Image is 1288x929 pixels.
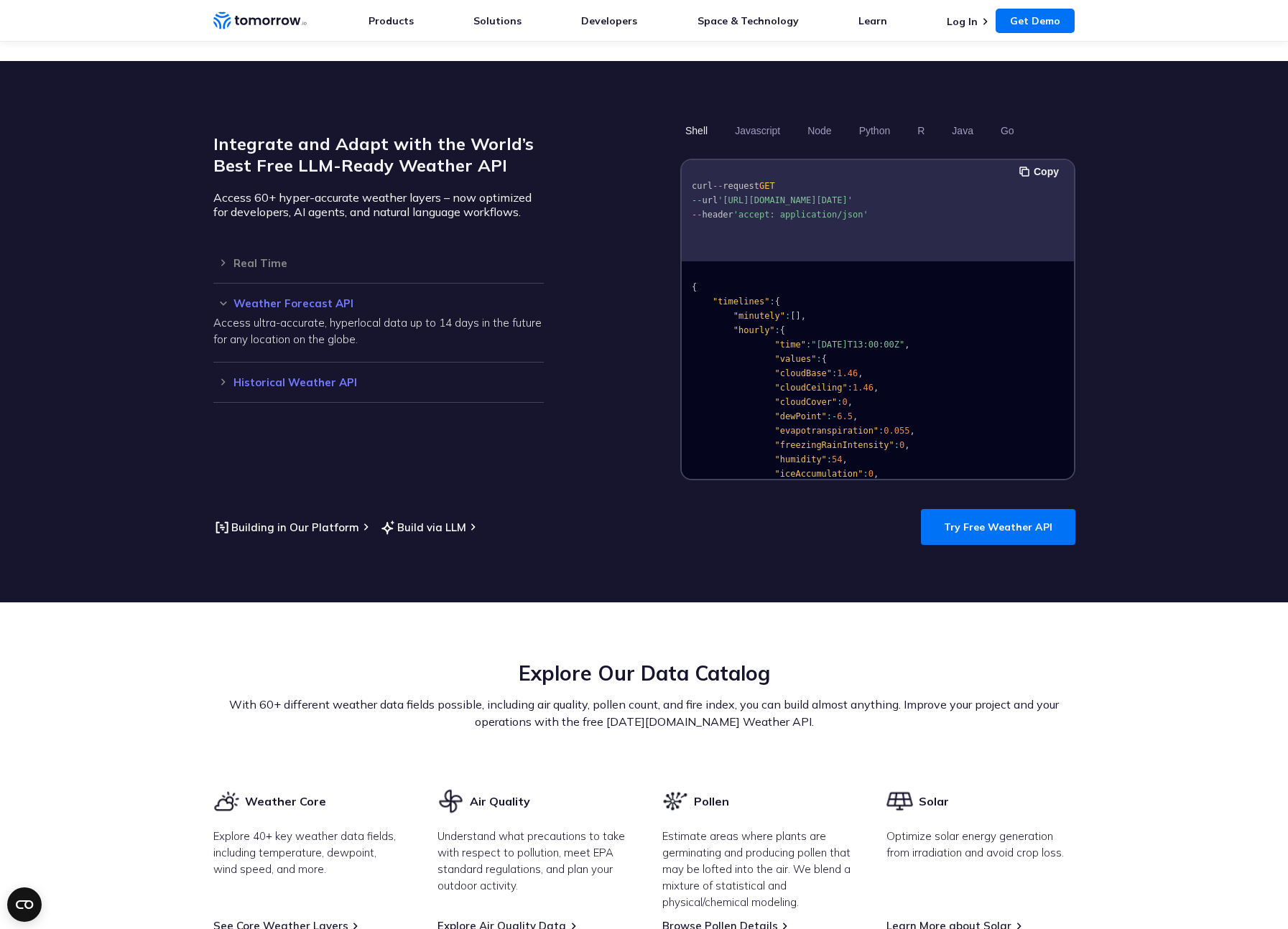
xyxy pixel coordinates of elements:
[694,793,729,809] h3: Pollen
[899,440,904,450] span: 0
[733,210,868,220] span: 'accept: application/json'
[369,14,414,27] a: Products
[863,469,868,479] span: :
[733,311,784,321] span: "minutely"
[245,793,326,809] h3: Weather Core
[7,887,42,922] button: Open CMP widget
[837,397,842,407] span: :
[1019,164,1063,179] button: Copy
[213,190,544,219] p: Access 60+ hyper-accurate weather layers – now optimized for developers, AI agents, and natural l...
[795,311,800,321] span: ]
[774,397,837,407] span: "cloudCover"
[802,118,836,143] button: Node
[379,518,466,536] a: Build via LLM
[919,793,949,809] h3: Solar
[774,454,826,464] span: "humidity"
[470,793,530,809] h3: Air Quality
[213,377,544,388] h3: Historical Weather API
[473,14,522,27] a: Solutions
[832,411,837,421] span: -
[858,368,863,378] span: ,
[790,311,795,321] span: [
[213,660,1075,687] h2: Explore Our Data Catalog
[847,383,852,393] span: :
[879,426,884,436] span: :
[886,828,1075,861] p: Optimize solar energy generation from irradiation and avoid crop loss.
[826,411,831,421] span: :
[842,454,847,464] span: ,
[868,469,873,479] span: 0
[213,258,544,269] h3: Real Time
[662,828,851,910] p: Estimate areas where plants are germinating and producing pollen that may be lofted into the air....
[733,325,774,335] span: "hourly"
[826,454,831,464] span: :
[821,354,826,364] span: {
[774,411,826,421] span: "dewPoint"
[213,133,544,176] h2: Integrate and Adapt with the World’s Best Free LLM-Ready Weather API
[832,454,842,464] span: 54
[698,14,799,27] a: Space & Technology
[894,440,899,450] span: :
[774,426,879,436] span: "evapotranspiration"
[858,14,887,27] a: Learn
[437,828,626,894] p: Understand what precautions to take with respect to pollution, meet EPA standard regulations, and...
[837,368,858,378] span: 1.46
[774,325,779,335] span: :
[213,10,307,32] a: Home link
[800,311,805,321] span: ,
[213,696,1075,730] p: With 60+ different weather data fields possible, including air quality, pollen count, and fire in...
[873,383,878,393] span: ,
[904,440,909,450] span: ,
[805,340,810,350] span: :
[909,426,914,436] span: ,
[774,354,816,364] span: "values"
[853,411,858,421] span: ,
[718,195,853,205] span: '[URL][DOMAIN_NAME][DATE]'
[213,828,402,877] p: Explore 40+ key weather data fields, including temperature, dewpoint, wind speed, and more.
[774,340,805,350] span: "time"
[785,311,790,321] span: :
[884,426,909,436] span: 0.055
[213,314,544,347] p: Access ultra-accurate, hyperlocal data up to 14 days in the future for any location on the globe.
[912,118,930,143] button: R
[774,440,894,450] span: "freezingRainIntensity"
[774,368,831,378] span: "cloudBase"
[774,297,779,307] span: {
[730,118,785,143] button: Javascript
[853,118,895,143] button: Python
[702,195,718,205] span: url
[779,325,784,335] span: {
[837,411,853,421] span: 6.5
[702,210,733,220] span: header
[842,397,847,407] span: 0
[692,195,702,205] span: --
[759,181,774,191] span: GET
[680,118,713,143] button: Shell
[712,297,769,307] span: "timelines"
[832,368,837,378] span: :
[692,210,702,220] span: --
[847,397,852,407] span: ,
[712,181,722,191] span: --
[947,118,978,143] button: Java
[852,383,873,393] span: 1.46
[692,181,713,191] span: curl
[769,297,774,307] span: :
[723,181,759,191] span: request
[774,383,847,393] span: "cloudCeiling"
[996,9,1075,33] a: Get Demo
[811,340,904,350] span: "[DATE]T13:00:00Z"
[581,14,637,27] a: Developers
[213,298,544,309] h3: Weather Forecast API
[995,118,1019,143] button: Go
[873,469,878,479] span: ,
[921,509,1075,545] a: Try Free Weather API
[904,340,909,350] span: ,
[947,15,978,28] a: Log In
[213,518,359,536] a: Building in Our Platform
[816,354,821,364] span: :
[774,469,863,479] span: "iceAccumulation"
